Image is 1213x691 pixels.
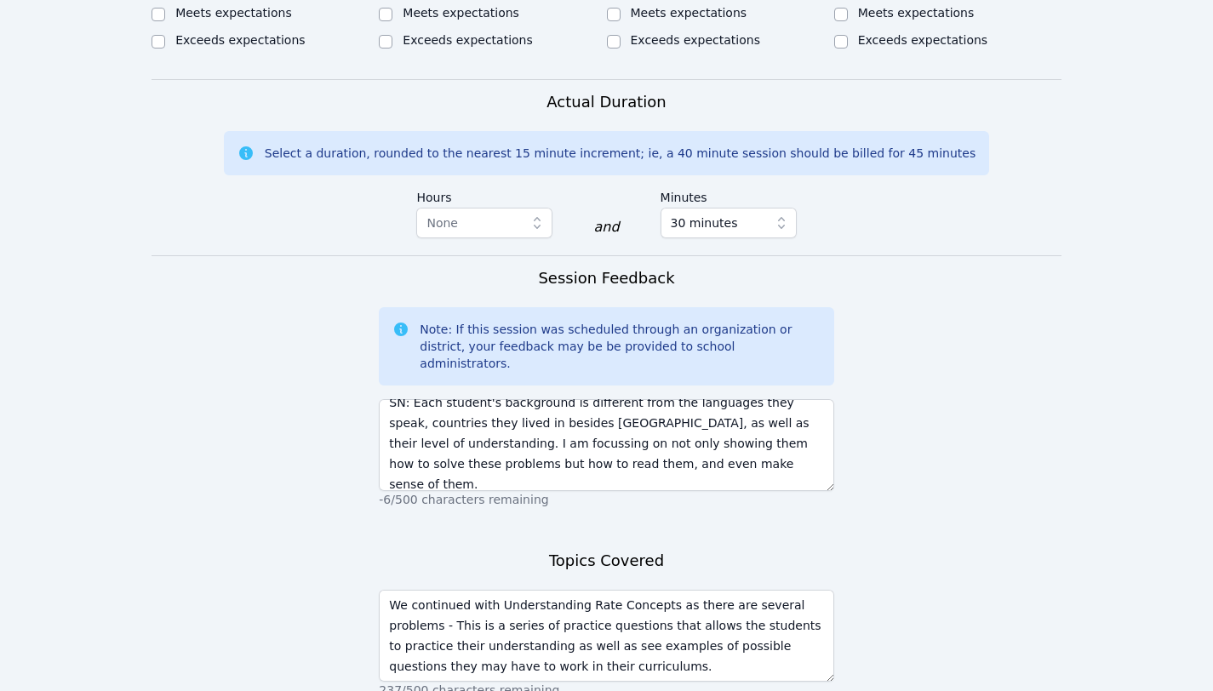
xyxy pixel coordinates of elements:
span: 30 minutes [671,213,738,233]
h3: Session Feedback [538,266,674,290]
textarea: We are learning Understanding Rate Concepts - This is a series of practice questions that allows ... [379,399,833,491]
label: Minutes [661,182,797,208]
div: Select a duration, rounded to the nearest 15 minute increment; ie, a 40 minute session should be ... [265,145,976,162]
p: -6/500 characters remaining [379,491,833,508]
label: Exceeds expectations [858,33,987,47]
label: Meets expectations [631,6,747,20]
label: Exceeds expectations [403,33,532,47]
label: Meets expectations [403,6,519,20]
label: Meets expectations [175,6,292,20]
label: Exceeds expectations [631,33,760,47]
label: Hours [416,182,552,208]
div: Note: If this session was scheduled through an organization or district, your feedback may be be ... [420,321,820,372]
button: 30 minutes [661,208,797,238]
h3: Topics Covered [549,549,664,573]
h3: Actual Duration [546,90,666,114]
div: and [593,217,619,237]
label: Exceeds expectations [175,33,305,47]
button: None [416,208,552,238]
label: Meets expectations [858,6,975,20]
textarea: We continued with Understanding Rate Concepts as there are several problems - This is a series of... [379,590,833,682]
span: None [426,216,458,230]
